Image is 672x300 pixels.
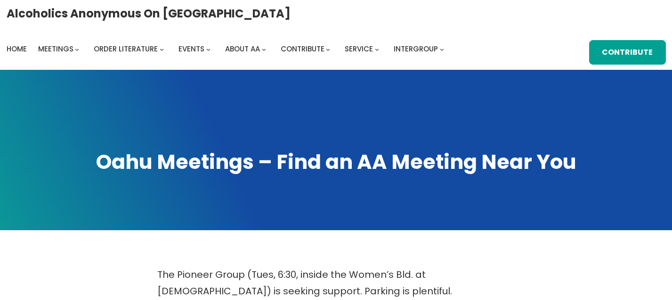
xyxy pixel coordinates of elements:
span: Contribute [281,44,324,54]
span: Service [345,44,373,54]
span: About AA [225,44,260,54]
button: Meetings submenu [75,47,79,51]
span: Events [178,44,204,54]
button: Events submenu [206,47,211,51]
a: Alcoholics Anonymous on [GEOGRAPHIC_DATA] [7,3,291,24]
h1: Oahu Meetings – Find an AA Meeting Near You [9,148,663,175]
button: About AA submenu [262,47,266,51]
a: Intergroup [394,42,438,56]
button: Service submenu [375,47,379,51]
button: Contribute submenu [326,47,330,51]
button: Intergroup submenu [440,47,444,51]
a: Events [178,42,204,56]
a: Service [345,42,373,56]
span: Order Literature [94,44,158,54]
span: Home [7,44,27,54]
p: The Pioneer Group (Tues, 6:30, inside the Women’s Bld. at [DEMOGRAPHIC_DATA]) is seeking support.... [157,267,515,300]
span: Intergroup [394,44,438,54]
a: Contribute [589,40,666,65]
a: Meetings [38,42,73,56]
a: About AA [225,42,260,56]
nav: Intergroup [7,42,447,56]
a: Contribute [281,42,324,56]
button: Order Literature submenu [160,47,164,51]
a: Home [7,42,27,56]
span: Meetings [38,44,73,54]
